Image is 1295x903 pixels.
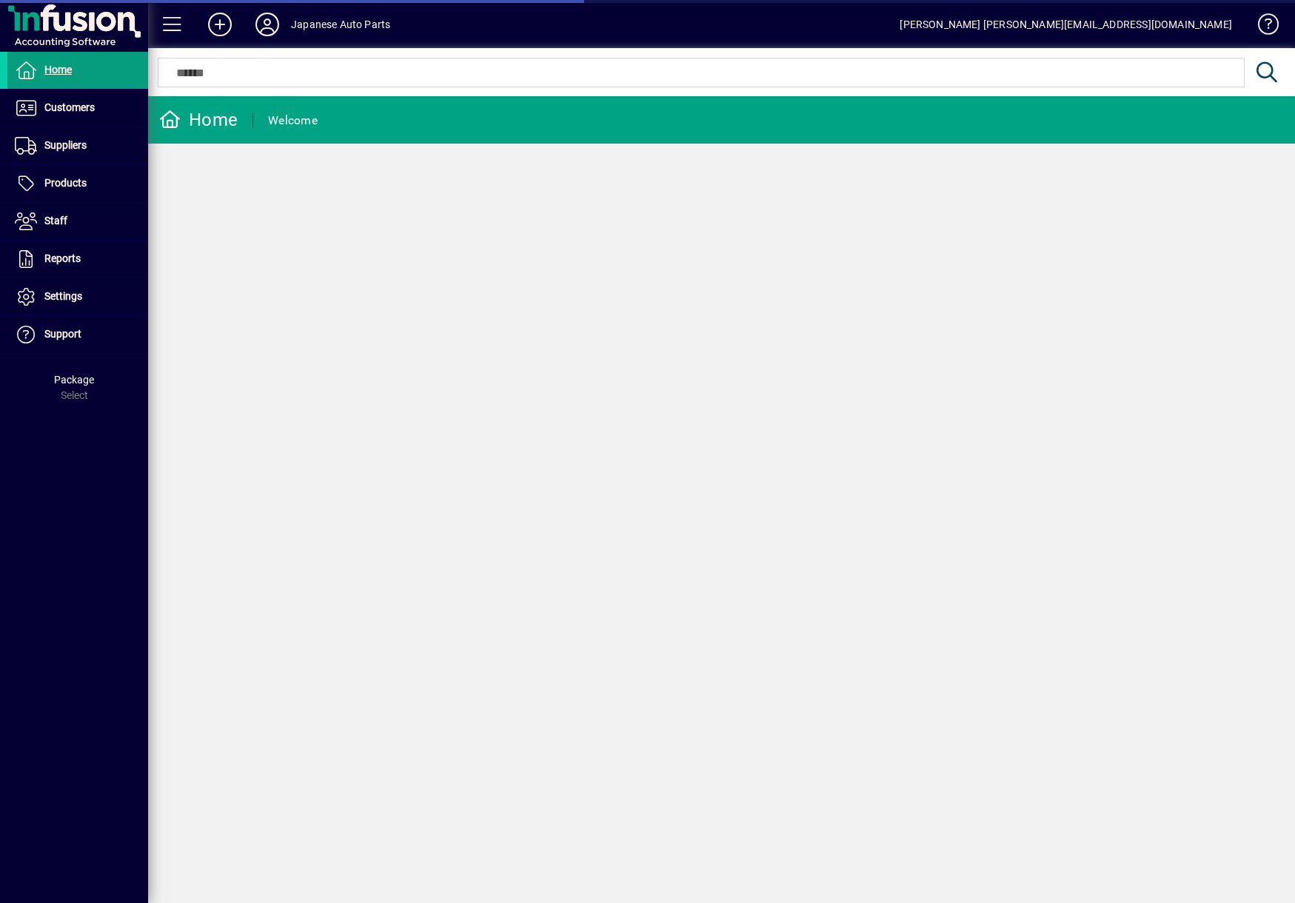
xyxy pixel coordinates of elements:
[900,13,1232,36] div: [PERSON_NAME] [PERSON_NAME][EMAIL_ADDRESS][DOMAIN_NAME]
[7,90,148,127] a: Customers
[7,241,148,278] a: Reports
[44,215,67,226] span: Staff
[44,252,81,264] span: Reports
[159,108,238,132] div: Home
[44,328,81,340] span: Support
[7,165,148,202] a: Products
[44,177,87,189] span: Products
[44,101,95,113] span: Customers
[44,290,82,302] span: Settings
[54,374,94,386] span: Package
[7,203,148,240] a: Staff
[7,278,148,315] a: Settings
[44,64,72,75] span: Home
[44,139,87,151] span: Suppliers
[196,11,244,38] button: Add
[7,316,148,353] a: Support
[7,127,148,164] a: Suppliers
[291,13,390,36] div: Japanese Auto Parts
[1247,3,1276,51] a: Knowledge Base
[268,109,318,132] div: Welcome
[244,11,291,38] button: Profile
